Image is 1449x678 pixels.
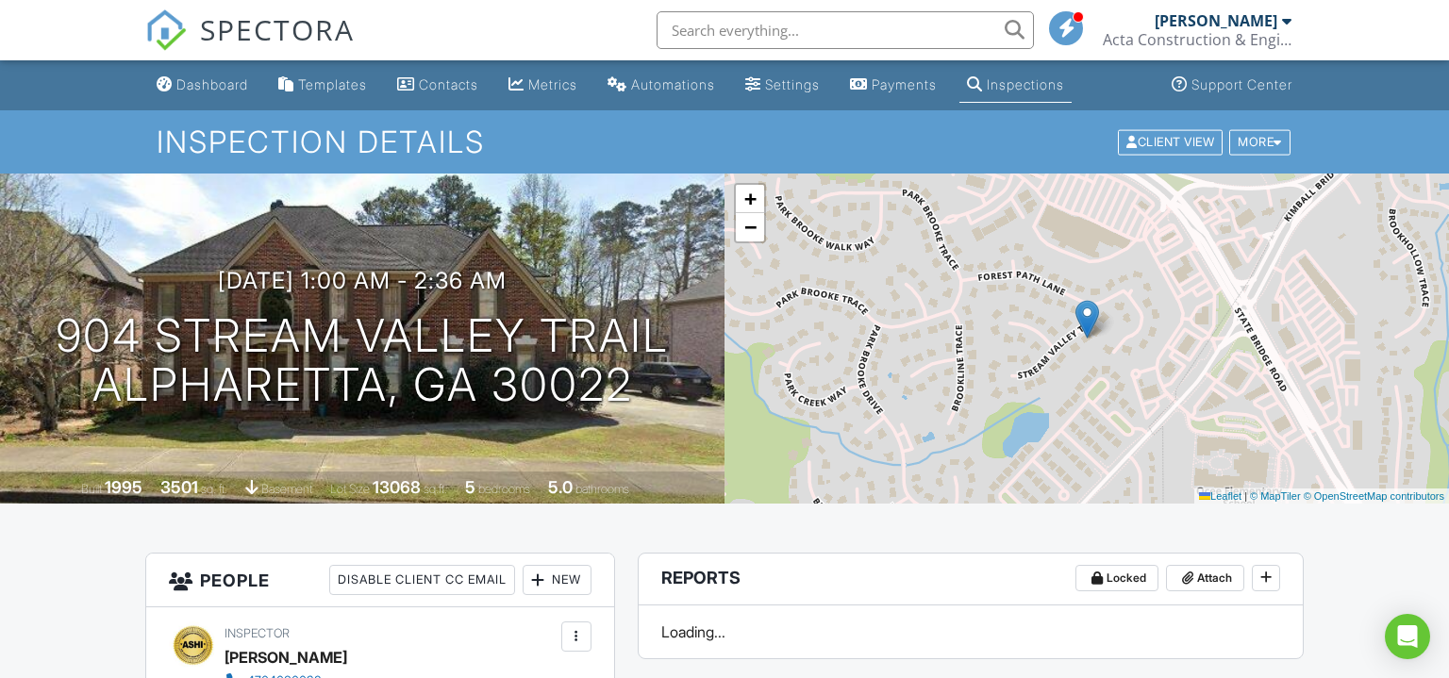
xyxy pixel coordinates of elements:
[744,215,757,239] span: −
[225,643,347,671] div: [PERSON_NAME]
[149,68,256,103] a: Dashboard
[548,477,573,497] div: 5.0
[424,482,447,496] span: sq.ft.
[1199,490,1241,502] a: Leaflet
[1304,490,1444,502] a: © OpenStreetMap contributors
[631,76,715,92] div: Automations
[465,477,475,497] div: 5
[736,213,764,241] a: Zoom out
[1116,134,1227,148] a: Client View
[501,68,585,103] a: Metrics
[390,68,486,103] a: Contacts
[657,11,1034,49] input: Search everything...
[600,68,723,103] a: Automations (Basic)
[744,187,757,210] span: +
[523,565,591,595] div: New
[987,76,1064,92] div: Inspections
[1229,129,1291,155] div: More
[1250,490,1301,502] a: © MapTiler
[298,76,367,92] div: Templates
[157,125,1291,158] h1: Inspection Details
[478,482,530,496] span: bedrooms
[218,268,507,293] h3: [DATE] 1:00 am - 2:36 am
[145,9,187,51] img: The Best Home Inspection Software - Spectora
[1164,68,1300,103] a: Support Center
[419,76,478,92] div: Contacts
[528,76,577,92] div: Metrics
[200,9,355,49] span: SPECTORA
[146,554,614,607] h3: People
[225,626,290,640] span: Inspector
[842,68,944,103] a: Payments
[1103,30,1291,49] div: Acta Construction & Engineering, LLC
[736,185,764,213] a: Zoom in
[738,68,827,103] a: Settings
[81,482,102,496] span: Built
[1155,11,1277,30] div: [PERSON_NAME]
[765,76,820,92] div: Settings
[1191,76,1292,92] div: Support Center
[1385,614,1430,659] div: Open Intercom Messenger
[330,482,370,496] span: Lot Size
[1075,300,1099,339] img: Marker
[373,477,421,497] div: 13068
[261,482,312,496] span: basement
[329,565,515,595] div: Disable Client CC Email
[271,68,375,103] a: Templates
[56,311,669,411] h1: 904 Stream Valley Trail Alpharetta, GA 30022
[575,482,629,496] span: bathrooms
[105,477,142,497] div: 1995
[145,25,355,65] a: SPECTORA
[160,477,198,497] div: 3501
[176,76,248,92] div: Dashboard
[959,68,1072,103] a: Inspections
[872,76,937,92] div: Payments
[201,482,227,496] span: sq. ft.
[1244,490,1247,502] span: |
[1118,129,1223,155] div: Client View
